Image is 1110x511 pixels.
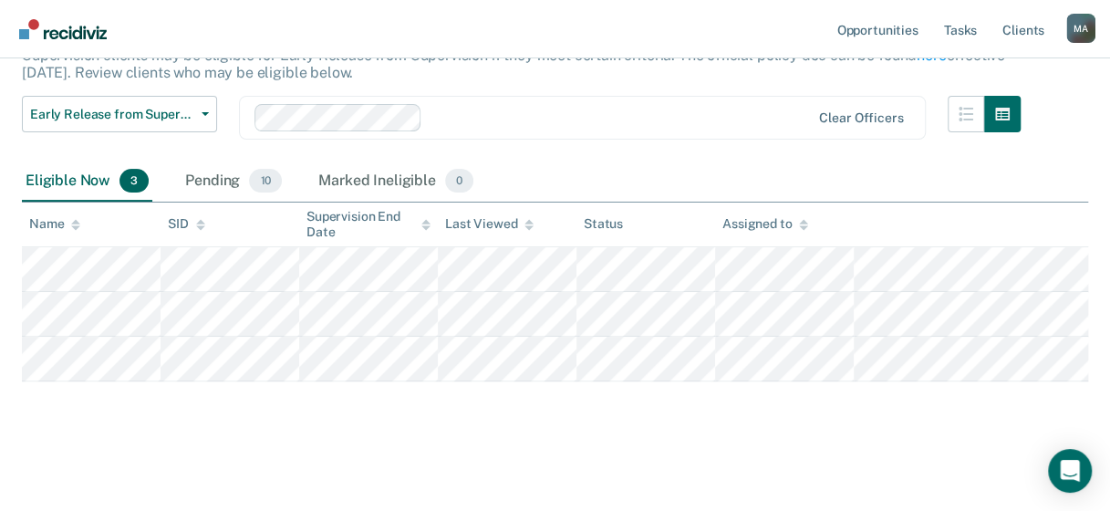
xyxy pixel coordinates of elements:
div: M A [1066,14,1095,43]
img: Recidiviz [19,19,107,39]
div: Assigned to [722,216,808,232]
div: Supervision End Date [306,209,431,240]
div: Open Intercom Messenger [1048,449,1092,493]
button: Early Release from Supervision [22,96,217,132]
div: Last Viewed [445,216,534,232]
span: 3 [119,169,149,193]
button: Profile dropdown button [1066,14,1095,43]
div: Name [29,216,80,232]
div: SID [168,216,205,232]
p: Supervision clients may be eligible for Early Release from Supervision if they meet certain crite... [22,47,1005,81]
span: Early Release from Supervision [30,107,194,122]
span: 10 [249,169,282,193]
a: here [917,47,946,64]
div: Eligible Now3 [22,162,152,202]
div: Clear officers [819,110,903,126]
div: Status [584,216,623,232]
div: Marked Ineligible0 [315,162,477,202]
div: Pending10 [182,162,285,202]
span: 0 [445,169,473,193]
